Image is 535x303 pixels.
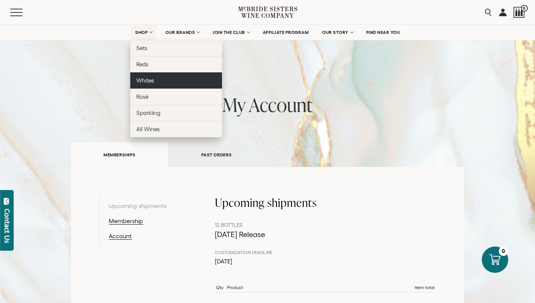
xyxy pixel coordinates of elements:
[366,30,400,35] span: FIND NEAR YOU
[499,246,508,256] div: 0
[168,142,265,168] a: PAST ORDERS
[136,126,160,132] span: All Wines
[130,89,222,105] a: Rosé
[322,30,348,35] span: OUR STORY
[71,94,464,115] h1: my account
[160,25,204,40] a: OUR BRANDS
[3,209,11,243] div: Contact Us
[213,30,245,35] span: JOIN THE CLUB
[130,56,222,72] a: Reds
[130,40,222,56] a: Sets
[165,30,195,35] span: OUR BRANDS
[317,25,358,40] a: OUR STORY
[208,25,254,40] a: JOIN THE CLUB
[136,77,154,84] span: Whites
[130,25,157,40] a: SHOP
[130,121,222,137] a: All Wines
[130,105,222,121] a: Sparkling
[361,25,405,40] a: FIND NEAR YOU
[136,110,160,116] span: Sparkling
[136,61,148,67] span: Reds
[136,93,148,100] span: Rosé
[71,142,168,167] a: MEMBERSHIPS
[130,72,222,89] a: Whites
[258,25,314,40] a: AFFILIATE PROGRAM
[10,9,37,16] button: Mobile Menu Trigger
[135,30,148,35] span: SHOP
[136,45,147,51] span: Sets
[521,5,528,12] span: 0
[263,30,309,35] span: AFFILIATE PROGRAM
